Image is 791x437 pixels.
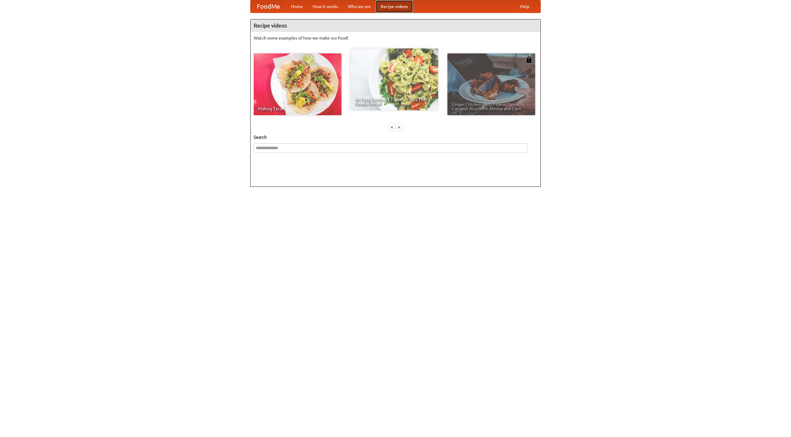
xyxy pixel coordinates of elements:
h4: Recipe videos [251,19,540,32]
div: » [396,123,402,131]
div: « [389,123,395,131]
a: Making Tacos [254,53,341,115]
img: 483408.png [526,57,532,63]
a: Help [515,0,534,13]
span: An Easy, Summery Tomato Pasta That's Ready for Fall [355,97,434,106]
a: How it works [308,0,343,13]
a: Home [286,0,308,13]
a: FoodMe [251,0,286,13]
span: Making Tacos [258,107,337,111]
h5: Search [254,134,537,140]
a: An Easy, Summery Tomato Pasta That's Ready for Fall [350,48,438,110]
a: Who we are [343,0,376,13]
p: Watch some examples of how we make our food! [254,35,537,41]
a: Recipe videos [376,0,413,13]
